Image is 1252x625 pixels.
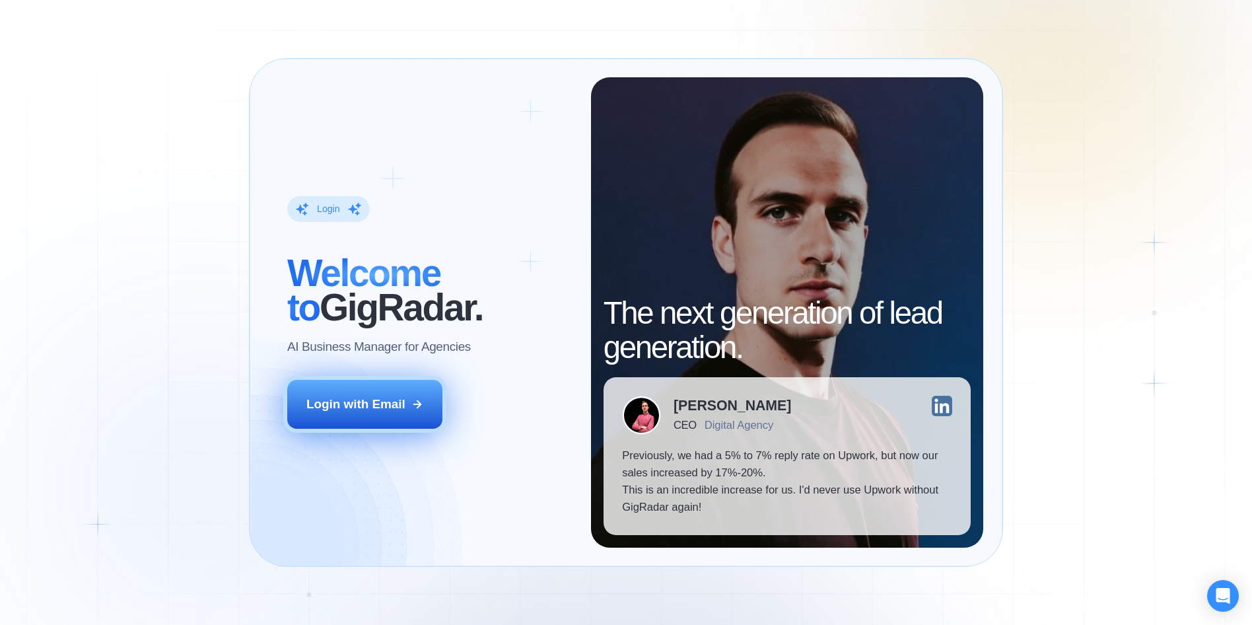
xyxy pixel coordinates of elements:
[674,399,791,413] div: [PERSON_NAME]
[622,447,952,516] p: Previously, we had a 5% to 7% reply rate on Upwork, but now our sales increased by 17%-20%. This ...
[317,203,340,215] div: Login
[604,296,971,365] h2: The next generation of lead generation.
[287,380,442,428] button: Login with Email
[287,338,471,355] p: AI Business Manager for Agencies
[287,256,572,325] h2: ‍ GigRadar.
[1207,580,1239,612] div: Open Intercom Messenger
[287,252,440,328] span: Welcome to
[306,396,405,413] div: Login with Email
[674,420,697,432] div: CEO
[705,420,774,432] div: Digital Agency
